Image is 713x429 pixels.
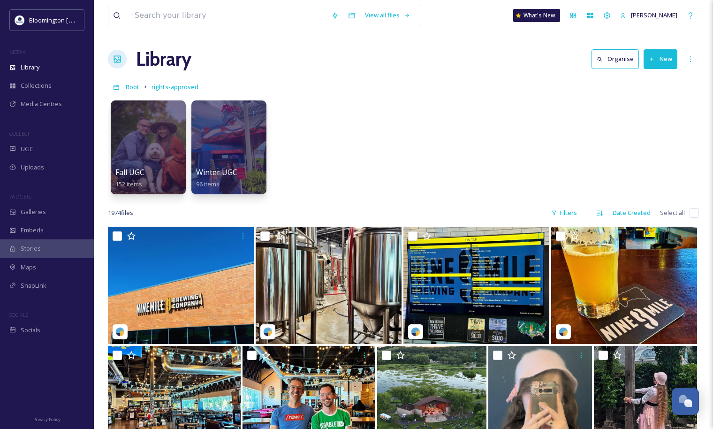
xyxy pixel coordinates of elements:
[615,6,682,24] a: [PERSON_NAME]
[115,327,125,337] img: snapsea-logo.png
[403,227,549,344] img: beer.bro.brew-17923695210116116.jpeg
[546,204,582,222] div: Filters
[108,227,254,344] img: beer.bro.brew-18326733739239464.jpeg
[115,168,144,188] a: Fall UGC152 items
[559,327,568,337] img: snapsea-logo.png
[15,15,24,25] img: 429649847_804695101686009_1723528578384153789_n.jpg
[660,208,685,217] span: Select all
[33,413,61,424] a: Privacy Policy
[196,180,220,188] span: 96 items
[152,81,198,92] a: rights-approved
[115,180,142,188] span: 152 items
[126,83,139,91] span: Root
[130,5,326,26] input: Search your library
[672,388,699,415] button: Open Chat
[21,326,40,335] span: Socials
[21,263,36,272] span: Maps
[21,145,33,153] span: UGC
[9,193,31,200] span: WIDGETS
[9,48,26,55] span: MEDIA
[33,416,61,422] span: Privacy Policy
[256,227,402,344] img: beer.bro.brew-17868706113375667.jpeg
[21,207,46,216] span: Galleries
[196,167,237,177] span: Winter UGC
[21,244,41,253] span: Stories
[263,327,273,337] img: snapsea-logo.png
[21,226,44,235] span: Embeds
[551,227,697,344] img: beer.bro.brew-18059384813124864.jpeg
[29,15,146,24] span: Bloomington [US_STATE] Travel & Tourism
[9,130,30,137] span: COLLECT
[608,204,655,222] div: Date Created
[21,281,46,290] span: SnapLink
[360,6,415,24] a: View all files
[152,83,198,91] span: rights-approved
[21,163,44,172] span: Uploads
[513,9,560,22] a: What's New
[21,100,62,108] span: Media Centres
[108,208,133,217] span: 1974 file s
[411,327,420,337] img: snapsea-logo.png
[126,81,139,92] a: Root
[644,49,677,69] button: New
[631,11,677,19] span: [PERSON_NAME]
[196,168,237,188] a: Winter UGC96 items
[115,167,144,177] span: Fall UGC
[136,45,191,73] a: Library
[9,311,28,318] span: SOCIALS
[592,49,639,69] button: Organise
[21,63,39,72] span: Library
[21,81,52,90] span: Collections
